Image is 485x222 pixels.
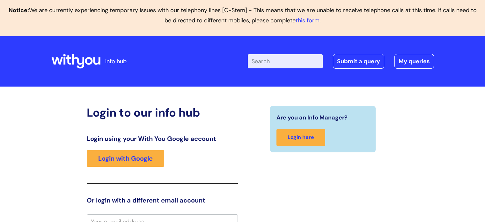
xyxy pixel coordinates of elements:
h3: Login using your With You Google account [87,135,238,142]
p: We are currently experiencing temporary issues with our telephony lines [C-Stem] - This means tha... [5,5,480,26]
a: this form. [296,17,321,24]
a: Login here [276,129,325,146]
h3: Or login with a different email account [87,196,238,204]
a: Submit a query [333,54,384,69]
span: Are you an Info Manager? [276,112,348,123]
b: Notice: [9,6,29,14]
a: My queries [394,54,434,69]
a: Login with Google [87,150,164,167]
p: info hub [105,56,127,66]
input: Search [248,54,323,68]
h2: Login to our info hub [87,106,238,119]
